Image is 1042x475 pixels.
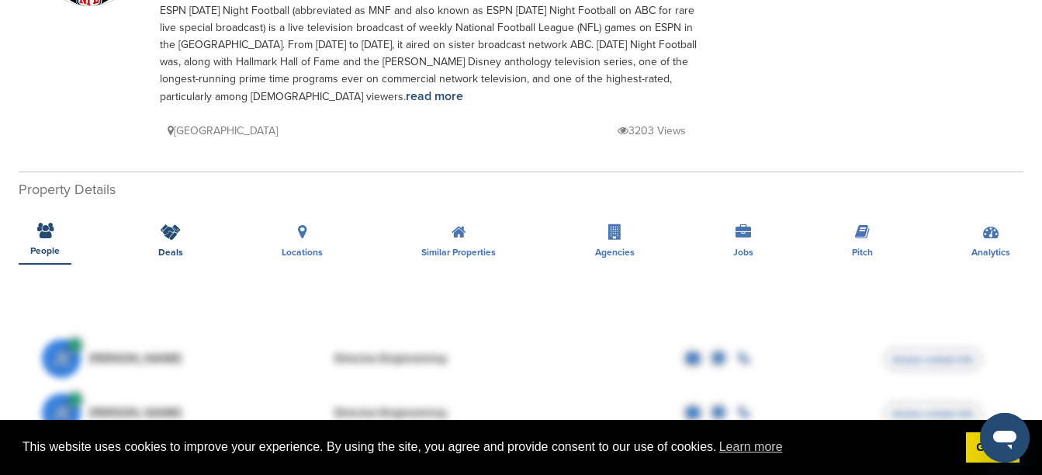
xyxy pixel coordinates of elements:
span: JE [42,394,81,432]
span: Access contact info [884,348,982,371]
a: JE [PERSON_NAME] Director Engineering Access contact info [42,331,1000,386]
span: Deals [158,248,183,257]
span: Locations [282,248,323,257]
span: Agencies [595,248,635,257]
span: [PERSON_NAME] [88,352,182,365]
a: JE [PERSON_NAME] Director Engineering Access contact info [42,386,1000,440]
a: read more [406,88,463,104]
span: [PERSON_NAME] [88,407,182,419]
span: This website uses cookies to improve your experience. By using the site, you agree and provide co... [23,435,954,459]
a: dismiss cookie message [966,432,1019,463]
div: ESPN [DATE] Night Football (abbreviated as MNF and also known as ESPN [DATE] Night Football on AB... [160,2,703,106]
span: Jobs [733,248,753,257]
p: 3203 Views [618,121,686,140]
div: Director Engineering [334,352,566,365]
a: learn more about cookies [717,435,785,459]
span: Pitch [852,248,873,257]
span: Similar Properties [421,248,496,257]
iframe: Button to launch messaging window [980,413,1030,463]
h2: Property Details [19,179,1023,200]
span: People [30,246,60,255]
p: [GEOGRAPHIC_DATA] [168,121,278,140]
span: JE [42,339,81,378]
span: Analytics [971,248,1010,257]
span: Access contact info [884,402,982,425]
div: Director Engineering [334,407,566,419]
